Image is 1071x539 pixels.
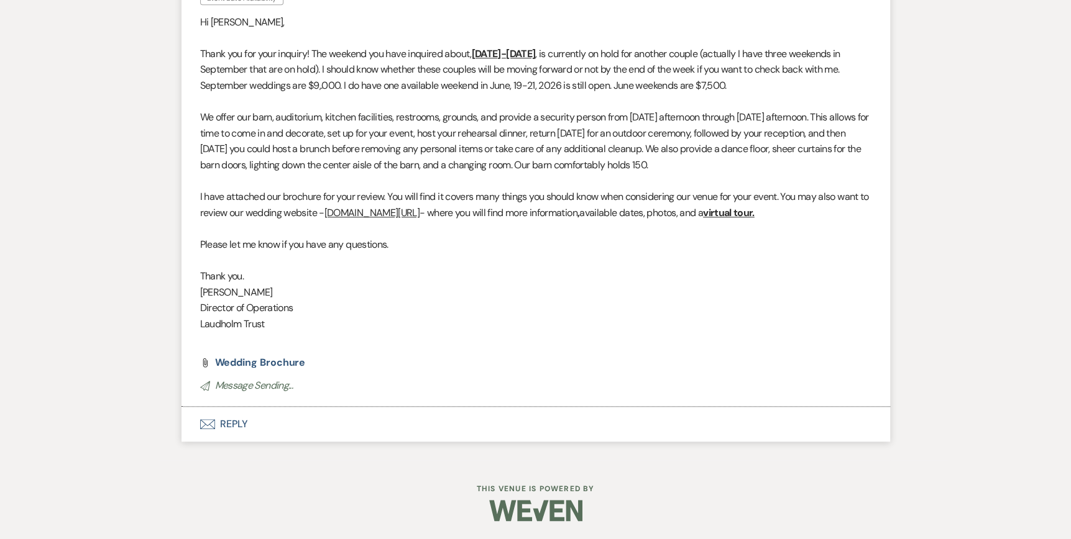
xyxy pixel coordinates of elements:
button: Reply [182,407,890,442]
u: virtual tour. [703,206,755,219]
p: Message Sending... [200,378,871,394]
span: , is currently on hold for another couple (actually I have three weekends in September that are o... [200,47,840,92]
span: Laudholm Trust [200,317,265,330]
span: available dates, [579,206,645,219]
img: Weven Logo [489,489,582,532]
a: Wedding Brochure [215,358,306,368]
u: [DATE]-[DATE] [472,47,536,60]
span: Director of Operations [200,301,293,314]
u: [DOMAIN_NAME][URL] [324,206,420,219]
span: Thank you for your inquiry! The weekend you have inquired about, [200,47,472,60]
span: [PERSON_NAME] [200,286,273,299]
strong: , [577,206,579,219]
span: Please let me know if you have any questions. [200,238,388,251]
span: Wedding Brochure [215,356,306,369]
p: I have attached our brochure for your review. You will find it covers many things you should know... [200,189,871,220]
span: Thank you. [200,269,244,283]
p: Hi [PERSON_NAME], [200,14,871,30]
p: We offer our barn, auditorium, kitchen facilities, restrooms, grounds, and provide a security per... [200,109,871,173]
span: photos, and a [646,206,703,219]
span: - where you will find more information [420,206,577,219]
